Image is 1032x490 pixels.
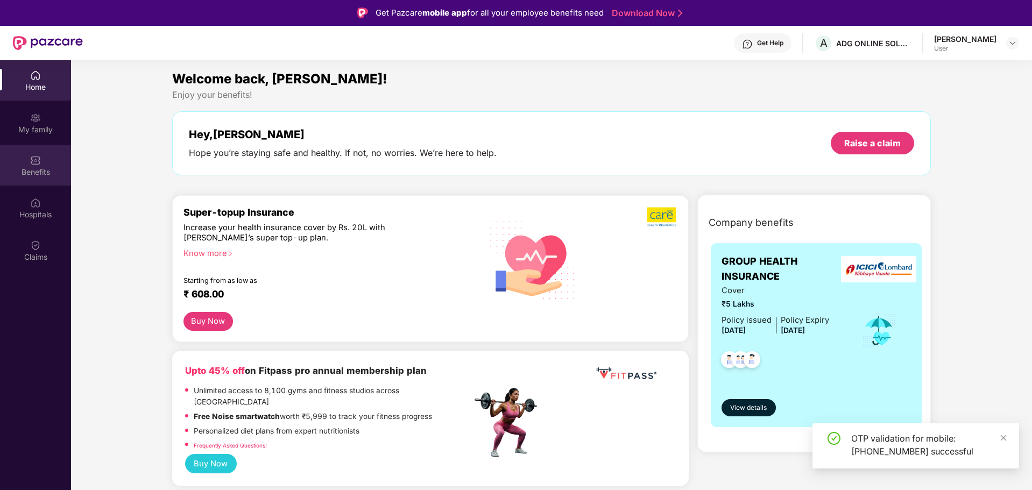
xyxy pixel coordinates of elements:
img: svg+xml;base64,PHN2ZyB4bWxucz0iaHR0cDovL3d3dy53My5vcmcvMjAwMC9zdmciIHhtbG5zOnhsaW5rPSJodHRwOi8vd3... [482,207,584,311]
div: Hope you’re staying safe and healthy. If not, no worries. We’re here to help. [189,147,497,159]
div: Hey, [PERSON_NAME] [189,128,497,141]
button: View details [722,399,776,416]
a: Frequently Asked Questions! [194,442,267,449]
b: on Fitpass pro annual membership plan [185,365,427,376]
div: Get Pazcare for all your employee benefits need [376,6,604,19]
button: Buy Now [185,454,237,474]
img: svg+xml;base64,PHN2ZyBpZD0iQ2xhaW0iIHhtbG5zPSJodHRwOi8vd3d3LnczLm9yZy8yMDAwL3N2ZyIgd2lkdGg9IjIwIi... [30,240,41,251]
p: Unlimited access to 8,100 gyms and fitness studios across [GEOGRAPHIC_DATA] [194,385,471,408]
b: Upto 45% off [185,365,245,376]
img: New Pazcare Logo [13,36,83,50]
img: svg+xml;base64,PHN2ZyB3aWR0aD0iMjAiIGhlaWdodD0iMjAiIHZpZXdCb3g9IjAgMCAyMCAyMCIgZmlsbD0ibm9uZSIgeG... [30,112,41,123]
div: Increase your health insurance cover by Rs. 20L with [PERSON_NAME]’s super top-up plan. [183,223,425,244]
span: close [1000,434,1007,442]
span: Company benefits [709,215,794,230]
div: OTP validation for mobile: [PHONE_NUMBER] successful [851,432,1006,458]
span: right [227,251,233,257]
span: check-circle [828,432,840,445]
img: Stroke [678,8,682,19]
span: View details [730,403,767,413]
p: worth ₹5,999 to track your fitness progress [194,411,432,423]
img: svg+xml;base64,PHN2ZyB4bWxucz0iaHR0cDovL3d3dy53My5vcmcvMjAwMC9zdmciIHdpZHRoPSI0OC45NDMiIGhlaWdodD... [739,348,765,374]
div: User [934,44,996,53]
span: [DATE] [722,326,746,335]
img: svg+xml;base64,PHN2ZyBpZD0iSG9zcGl0YWxzIiB4bWxucz0iaHR0cDovL3d3dy53My5vcmcvMjAwMC9zdmciIHdpZHRoPS... [30,197,41,208]
a: Download Now [612,8,679,19]
strong: mobile app [422,8,467,18]
div: ₹ 608.00 [183,288,461,301]
img: svg+xml;base64,PHN2ZyBpZD0iRHJvcGRvd24tMzJ4MzIiIHhtbG5zPSJodHRwOi8vd3d3LnczLm9yZy8yMDAwL3N2ZyIgd2... [1008,39,1017,47]
img: svg+xml;base64,PHN2ZyB4bWxucz0iaHR0cDovL3d3dy53My5vcmcvMjAwMC9zdmciIHdpZHRoPSI0OC45NDMiIGhlaWdodD... [716,348,743,374]
span: [DATE] [781,326,805,335]
img: fppp.png [594,364,659,384]
img: svg+xml;base64,PHN2ZyBpZD0iQmVuZWZpdHMiIHhtbG5zPSJodHRwOi8vd3d3LnczLm9yZy8yMDAwL3N2ZyIgd2lkdGg9Ij... [30,155,41,166]
img: Logo [357,8,368,18]
span: Cover [722,285,829,297]
div: ADG ONLINE SOLUTIONS PRIVATE LIMITED [836,38,911,48]
div: Get Help [757,39,783,47]
strong: Free Noise smartwatch [194,412,280,421]
div: Know more [183,248,465,256]
div: [PERSON_NAME] [934,34,996,44]
img: icon [861,313,896,349]
div: Starting from as low as [183,276,426,284]
div: Policy Expiry [781,314,829,326]
img: svg+xml;base64,PHN2ZyB4bWxucz0iaHR0cDovL3d3dy53My5vcmcvMjAwMC9zdmciIHdpZHRoPSI0OC45MTUiIGhlaWdodD... [727,348,754,374]
img: insurerLogo [841,256,916,282]
img: svg+xml;base64,PHN2ZyBpZD0iSG9tZSIgeG1sbnM9Imh0dHA6Ly93d3cudzMub3JnLzIwMDAvc3ZnIiB3aWR0aD0iMjAiIG... [30,70,41,81]
img: fpp.png [471,385,547,460]
span: ₹5 Lakhs [722,299,829,310]
img: svg+xml;base64,PHN2ZyBpZD0iSGVscC0zMngzMiIgeG1sbnM9Imh0dHA6Ly93d3cudzMub3JnLzIwMDAvc3ZnIiB3aWR0aD... [742,39,753,49]
p: Personalized diet plans from expert nutritionists [194,425,359,437]
div: Raise a claim [844,137,901,149]
div: Super-topup Insurance [183,207,472,218]
div: Policy issued [722,314,772,326]
span: A [820,37,828,49]
button: Buy Now [183,312,233,331]
span: GROUP HEALTH INSURANCE [722,254,847,285]
div: Enjoy your benefits! [172,89,931,101]
span: Welcome back, [PERSON_NAME]! [172,71,387,87]
img: b5dec4f62d2307b9de63beb79f102df3.png [647,207,677,227]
